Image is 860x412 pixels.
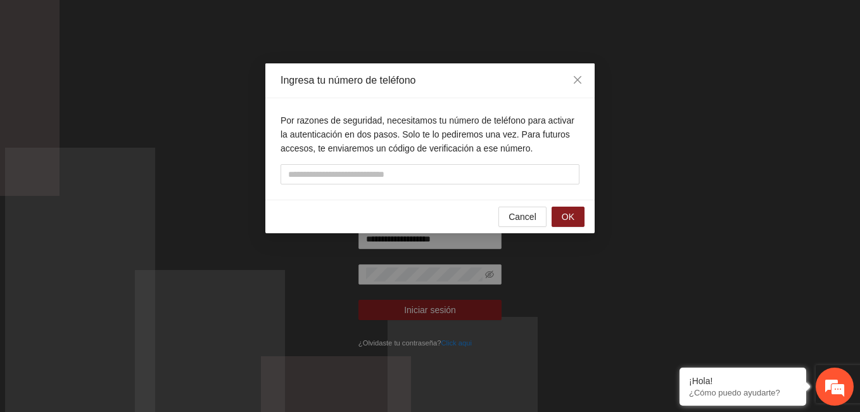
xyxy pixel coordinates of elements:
div: Chatee con nosotros ahora [66,65,213,81]
div: Ingresa tu número de teléfono [281,74,579,87]
span: OK [562,210,574,224]
button: Cancel [498,207,547,227]
span: Estamos en línea. [73,134,175,262]
p: ¿Cómo puedo ayudarte? [689,388,797,397]
div: ¡Hola! [689,376,797,386]
button: OK [552,207,585,227]
p: Por razones de seguridad, necesitamos tu número de teléfono para activar la autenticación en dos ... [281,113,579,155]
button: Close [560,63,595,98]
span: Cancel [509,210,536,224]
span: close [572,75,583,85]
textarea: Escriba su mensaje y pulse “Intro” [6,276,241,321]
div: Minimizar ventana de chat en vivo [208,6,238,37]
